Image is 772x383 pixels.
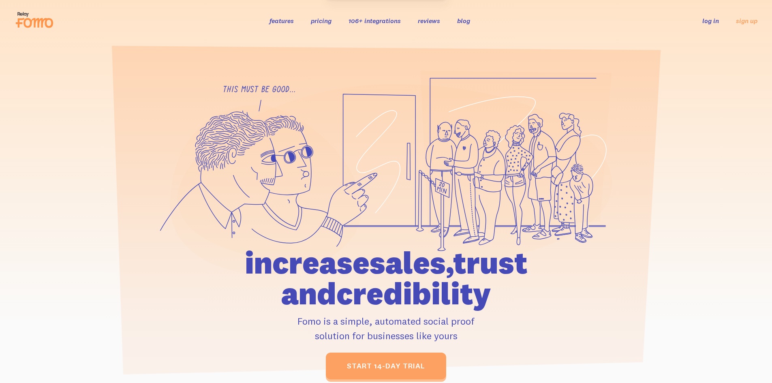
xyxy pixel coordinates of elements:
[269,17,294,25] a: features
[418,17,440,25] a: reviews
[311,17,331,25] a: pricing
[199,247,574,309] h1: increase sales, trust and credibility
[702,17,719,25] a: log in
[736,17,757,25] a: sign up
[349,17,401,25] a: 106+ integrations
[326,353,446,379] a: start 14-day trial
[199,314,574,343] p: Fomo is a simple, automated social proof solution for businesses like yours
[457,17,470,25] a: blog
